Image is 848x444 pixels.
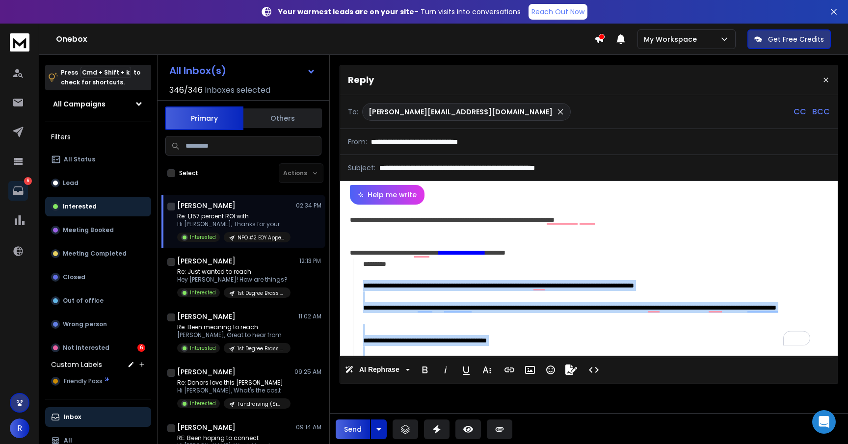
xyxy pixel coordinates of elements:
[177,422,236,432] h1: [PERSON_NAME]
[24,177,32,185] p: 6
[177,201,236,210] h1: [PERSON_NAME]
[45,314,151,334] button: Wrong person
[541,360,560,380] button: Emoticons
[238,345,285,352] p: 1st Degree Brass ([PERSON_NAME])
[296,202,321,209] p: 02:34 PM
[45,150,151,169] button: All Status
[812,106,830,118] p: BCC
[8,181,28,201] a: 6
[348,163,375,173] p: Subject:
[63,273,85,281] p: Closed
[169,84,203,96] span: 346 / 346
[278,7,521,17] p: – Turn visits into conversations
[177,331,291,339] p: [PERSON_NAME], Great to hear from
[161,61,323,80] button: All Inbox(s)
[177,268,291,276] p: Re: Just wanted to reach
[238,400,285,408] p: Fundraising (Simply Noted)
[350,185,424,205] button: Help me write
[357,366,401,374] span: AI Rephrase
[794,106,806,118] p: CC
[416,360,434,380] button: Bold (⌘B)
[243,107,322,129] button: Others
[165,106,243,130] button: Primary
[190,234,216,241] p: Interested
[521,360,539,380] button: Insert Image (⌘P)
[177,276,291,284] p: Hey [PERSON_NAME]! How are things?
[477,360,496,380] button: More Text
[205,84,270,96] h3: Inboxes selected
[177,367,236,377] h1: [PERSON_NAME]
[177,220,291,228] p: Hi [PERSON_NAME], Thanks for your
[10,33,29,52] img: logo
[296,423,321,431] p: 09:14 AM
[63,250,127,258] p: Meeting Completed
[61,68,140,87] p: Press to check for shortcuts.
[562,360,581,380] button: Signature
[190,289,216,296] p: Interested
[340,205,827,356] div: To enrich screen reader interactions, please activate Accessibility in Grammarly extension settings
[45,173,151,193] button: Lead
[56,33,594,45] h1: Onebox
[238,289,285,297] p: 1st Degree Brass ([PERSON_NAME])
[294,368,321,376] p: 09:25 AM
[768,34,824,44] p: Get Free Credits
[63,297,104,305] p: Out of office
[45,220,151,240] button: Meeting Booked
[584,360,603,380] button: Code View
[45,267,151,287] button: Closed
[177,323,291,331] p: Re: Been meaning to reach
[45,338,151,358] button: Not Interested6
[343,360,412,380] button: AI Rephrase
[177,387,291,394] p: Hi [PERSON_NAME], What's the cos,t
[177,212,291,220] p: Re: 1,157 percent ROI with
[45,371,151,391] button: Friendly Pass
[45,197,151,216] button: Interested
[436,360,455,380] button: Italic (⌘I)
[348,73,374,87] p: Reply
[45,244,151,263] button: Meeting Completed
[63,226,114,234] p: Meeting Booked
[137,344,145,352] div: 6
[10,418,29,438] button: R
[177,256,236,266] h1: [PERSON_NAME]
[63,344,109,352] p: Not Interested
[169,66,226,76] h1: All Inbox(s)
[51,360,102,369] h3: Custom Labels
[190,344,216,352] p: Interested
[238,234,285,241] p: NPO #2 EOY Appeals
[500,360,519,380] button: Insert Link (⌘K)
[531,7,584,17] p: Reach Out Now
[179,169,198,177] label: Select
[644,34,701,44] p: My Workspace
[299,257,321,265] p: 12:13 PM
[348,107,358,117] p: To:
[80,67,131,78] span: Cmd + Shift + k
[64,156,95,163] p: All Status
[369,107,553,117] p: [PERSON_NAME][EMAIL_ADDRESS][DOMAIN_NAME]
[298,313,321,320] p: 11:02 AM
[747,29,831,49] button: Get Free Credits
[64,413,81,421] p: Inbox
[45,407,151,427] button: Inbox
[45,94,151,114] button: All Campaigns
[45,291,151,311] button: Out of office
[63,203,97,210] p: Interested
[63,320,107,328] p: Wrong person
[45,130,151,144] h3: Filters
[529,4,587,20] a: Reach Out Now
[63,179,79,187] p: Lead
[348,137,367,147] p: From:
[177,379,291,387] p: Re: Donors love this [PERSON_NAME]
[190,400,216,407] p: Interested
[336,419,370,439] button: Send
[64,377,103,385] span: Friendly Pass
[278,7,414,17] strong: Your warmest leads are on your site
[177,434,291,442] p: RE: Been hoping to connect
[177,312,236,321] h1: [PERSON_NAME]
[812,410,836,434] div: Open Intercom Messenger
[457,360,476,380] button: Underline (⌘U)
[53,99,106,109] h1: All Campaigns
